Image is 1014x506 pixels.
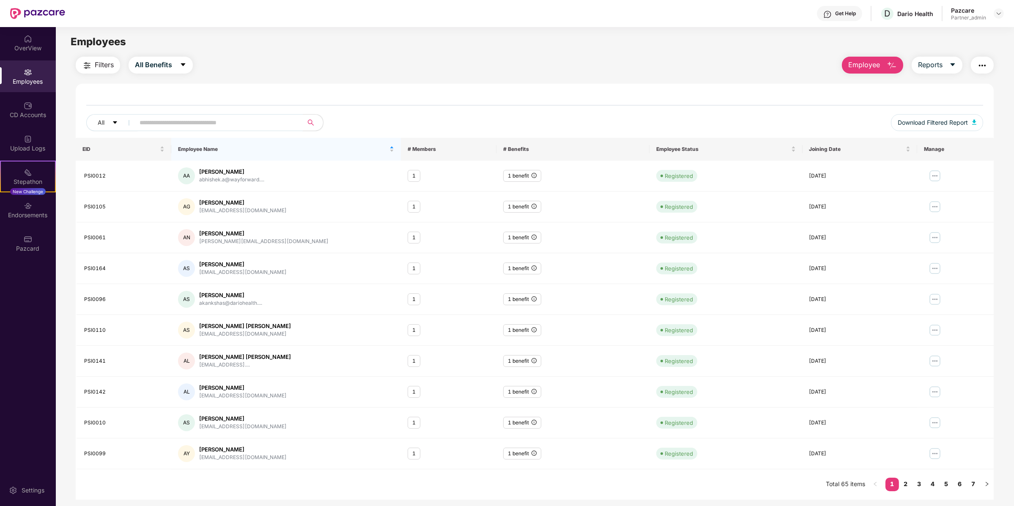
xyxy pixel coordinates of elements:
[10,8,65,19] img: New Pazcare Logo
[129,57,193,74] button: All Benefitscaret-down
[928,231,942,244] img: manageButton
[532,389,537,394] span: info-circle
[503,293,541,306] div: 1 benefit
[84,203,164,211] div: PSI0105
[178,167,195,184] div: AA
[199,168,264,176] div: [PERSON_NAME]
[24,35,32,43] img: svg+xml;base64,PHN2ZyBpZD0iSG9tZSIgeG1sbnM9Imh0dHA6Ly93d3cudzMub3JnLzIwMDAvc3ZnIiB3aWR0aD0iMjAiIG...
[532,327,537,332] span: info-circle
[809,234,910,242] div: [DATE]
[135,60,172,70] span: All Benefits
[665,326,693,334] div: Registered
[408,355,420,367] div: 1
[84,295,164,304] div: PSI0096
[199,176,264,184] div: abhishek.a@wayforward....
[980,478,994,491] button: right
[408,263,420,275] div: 1
[532,204,537,209] span: info-circle
[180,61,186,69] span: caret-down
[928,416,942,429] img: manageButton
[408,324,420,336] div: 1
[199,230,329,238] div: [PERSON_NAME]
[823,10,832,19] img: svg+xml;base64,PHN2ZyBpZD0iSGVscC0zMngzMiIgeG1sbnM9Imh0dHA6Ly93d3cudzMub3JnLzIwMDAvc3ZnIiB3aWR0aD...
[809,450,910,458] div: [DATE]
[503,386,541,398] div: 1 benefit
[199,361,291,369] div: [EMAIL_ADDRESS]....
[503,355,541,367] div: 1 benefit
[19,486,47,495] div: Settings
[951,6,986,14] div: Pazcare
[84,265,164,273] div: PSI0164
[809,265,910,273] div: [DATE]
[926,478,940,490] a: 4
[665,264,693,273] div: Registered
[532,173,537,178] span: info-circle
[898,118,968,127] span: Download Filtered Report
[949,61,956,69] span: caret-down
[842,57,903,74] button: Employee
[24,235,32,243] img: svg+xml;base64,PHN2ZyBpZD0iUGF6Y2FyZCIgeG1sbnM9Imh0dHA6Ly93d3cudzMub3JnLzIwMDAvc3ZnIiB3aWR0aD0iMj...
[408,201,420,213] div: 1
[984,481,989,487] span: right
[178,198,195,215] div: AG
[928,262,942,275] img: manageButton
[9,486,17,495] img: svg+xml;base64,PHN2ZyBpZD0iU2V0dGluZy0yMHgyMCIgeG1sbnM9Imh0dHA6Ly93d3cudzMub3JnLzIwMDAvc3ZnIiB3aW...
[972,120,976,125] img: svg+xml;base64,PHN2ZyB4bWxucz0iaHR0cDovL3d3dy53My5vcmcvMjAwMC9zdmciIHhtbG5zOnhsaW5rPSJodHRwOi8vd3...
[809,326,910,334] div: [DATE]
[408,417,420,429] div: 1
[82,60,92,71] img: svg+xml;base64,PHN2ZyB4bWxucz0iaHR0cDovL3d3dy53My5vcmcvMjAwMC9zdmciIHdpZHRoPSIyNCIgaGVpZ2h0PSIyNC...
[302,119,319,126] span: search
[532,265,537,271] span: info-circle
[885,478,899,491] li: 1
[809,357,910,365] div: [DATE]
[809,295,910,304] div: [DATE]
[885,8,891,19] span: D
[809,146,904,153] span: Joining Date
[408,170,420,182] div: 1
[24,135,32,143] img: svg+xml;base64,PHN2ZyBpZD0iVXBsb2FkX0xvZ3MiIGRhdGEtbmFtZT0iVXBsb2FkIExvZ3MiIHhtbG5zPSJodHRwOi8vd3...
[178,322,195,339] div: AS
[967,478,980,490] a: 7
[532,420,537,425] span: info-circle
[848,60,880,70] span: Employee
[873,481,878,487] span: left
[928,354,942,368] img: manageButton
[928,200,942,213] img: manageButton
[178,414,195,431] div: AS
[912,57,962,74] button: Reportscaret-down
[24,101,32,110] img: svg+xml;base64,PHN2ZyBpZD0iQ0RfQWNjb3VudHMiIGRhdGEtbmFtZT0iQ0QgQWNjb3VudHMiIHhtbG5zPSJodHRwOi8vd3...
[178,353,195,369] div: AL
[24,68,32,77] img: svg+xml;base64,PHN2ZyBpZD0iRW1wbG95ZWVzIiB4bWxucz0iaHR0cDovL3d3dy53My5vcmcvMjAwMC9zdmciIHdpZHRoPS...
[928,293,942,306] img: manageButton
[913,478,926,490] a: 3
[917,138,994,161] th: Manage
[940,478,953,490] a: 5
[928,323,942,337] img: manageButton
[199,392,287,400] div: [EMAIL_ADDRESS][DOMAIN_NAME]
[953,478,967,491] li: 6
[199,291,262,299] div: [PERSON_NAME]
[98,118,104,127] span: All
[809,419,910,427] div: [DATE]
[977,60,987,71] img: svg+xml;base64,PHN2ZyB4bWxucz0iaHR0cDovL3d3dy53My5vcmcvMjAwMC9zdmciIHdpZHRoPSIyNCIgaGVpZ2h0PSIyNC...
[84,388,164,396] div: PSI0142
[503,201,541,213] div: 1 benefit
[178,146,388,153] span: Employee Name
[76,138,171,161] th: EID
[24,168,32,177] img: svg+xml;base64,PHN2ZyB4bWxucz0iaHR0cDovL3d3dy53My5vcmcvMjAwMC9zdmciIHdpZHRoPSIyMSIgaGVpZ2h0PSIyMC...
[809,172,910,180] div: [DATE]
[71,36,126,48] span: Employees
[199,238,329,246] div: [PERSON_NAME][EMAIL_ADDRESS][DOMAIN_NAME]
[178,291,195,308] div: AS
[199,423,287,431] div: [EMAIL_ADDRESS][DOMAIN_NAME]
[918,60,943,70] span: Reports
[95,60,114,70] span: Filters
[178,445,195,462] div: AY
[665,172,693,180] div: Registered
[84,234,164,242] div: PSI0061
[84,419,164,427] div: PSI0010
[408,293,420,306] div: 1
